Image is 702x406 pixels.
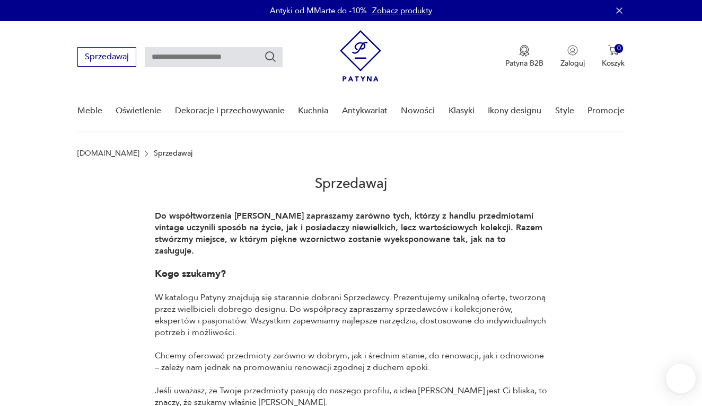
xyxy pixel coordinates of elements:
[154,149,192,158] p: Sprzedawaj
[77,158,625,210] h2: Sprzedawaj
[666,364,696,393] iframe: Smartsupp widget button
[401,91,435,131] a: Nowości
[340,30,381,82] img: Patyna - sklep z meblami i dekoracjami vintage
[555,91,574,131] a: Style
[155,210,545,257] strong: Do współtworzenia [PERSON_NAME] zapraszamy zarówno tych, którzy z handlu przedmiotami vintage ucz...
[602,58,625,68] p: Koszyk
[488,91,541,131] a: Ikony designu
[560,45,585,68] button: Zaloguj
[155,268,547,280] h1: Kogo szukamy?
[77,149,139,158] a: [DOMAIN_NAME]
[264,50,277,63] button: Szukaj
[116,91,161,131] a: Oświetlenie
[615,44,624,53] div: 0
[567,45,578,56] img: Ikonka użytkownika
[505,45,543,68] button: Patyna B2B
[602,45,625,68] button: 0Koszyk
[372,5,432,16] a: Zobacz produkty
[608,45,619,56] img: Ikona koszyka
[519,45,530,57] img: Ikona medalu
[77,91,102,131] a: Meble
[560,58,585,68] p: Zaloguj
[505,45,543,68] a: Ikona medaluPatyna B2B
[175,91,285,131] a: Dekoracje i przechowywanie
[449,91,475,131] a: Klasyki
[77,47,136,67] button: Sprzedawaj
[155,292,547,338] p: W katalogu Patyny znajdują się starannie dobrani Sprzedawcy. Prezentujemy unikalną ofertę, tworzo...
[342,91,388,131] a: Antykwariat
[505,58,543,68] p: Patyna B2B
[270,5,367,16] p: Antyki od MMarte do -10%
[298,91,328,131] a: Kuchnia
[155,350,547,373] p: Chcemy oferować przedmioty zarówno w dobrym, jak i średnim stanie; do renowacji, jak i odnowione ...
[587,91,625,131] a: Promocje
[77,54,136,61] a: Sprzedawaj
